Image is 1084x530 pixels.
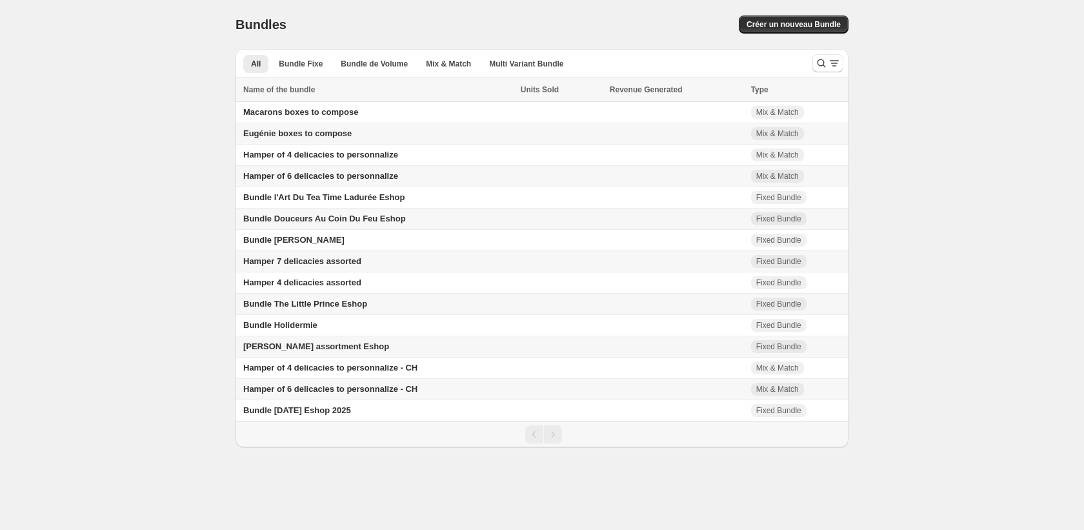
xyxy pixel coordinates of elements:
[243,299,367,309] span: Bundle The Little Prince Eshop
[756,278,801,288] span: Fixed Bundle
[756,171,799,181] span: Mix & Match
[610,83,683,96] span: Revenue Generated
[521,83,572,96] button: Units Sold
[739,15,848,34] button: Créer un nouveau Bundle
[243,214,406,223] span: Bundle Douceurs Au Coin Du Feu Eshop
[243,107,358,117] span: Macarons boxes to compose
[756,214,801,224] span: Fixed Bundle
[243,235,345,245] span: Bundle [PERSON_NAME]
[341,59,408,69] span: Bundle de Volume
[426,59,471,69] span: Mix & Match
[756,299,801,309] span: Fixed Bundle
[756,363,799,373] span: Mix & Match
[756,150,799,160] span: Mix & Match
[756,128,799,139] span: Mix & Match
[243,150,398,159] span: Hamper of 4 delicacies to personnalize
[243,363,417,372] span: Hamper of 4 delicacies to personnalize - CH
[243,278,361,287] span: Hamper 4 delicacies assorted
[747,19,841,30] span: Créer un nouveau Bundle
[279,59,323,69] span: Bundle Fixe
[756,320,801,331] span: Fixed Bundle
[236,421,848,447] nav: Pagination
[610,83,696,96] button: Revenue Generated
[756,192,801,203] span: Fixed Bundle
[251,59,261,69] span: All
[756,405,801,416] span: Fixed Bundle
[756,235,801,245] span: Fixed Bundle
[756,107,799,117] span: Mix & Match
[756,256,801,267] span: Fixed Bundle
[243,83,513,96] div: Name of the bundle
[489,59,563,69] span: Multi Variant Bundle
[243,256,361,266] span: Hamper 7 delicacies assorted
[756,341,801,352] span: Fixed Bundle
[243,341,389,351] span: [PERSON_NAME] assortment Eshop
[243,320,317,330] span: Bundle Holidermie
[243,171,398,181] span: Hamper of 6 delicacies to personnalize
[756,384,799,394] span: Mix & Match
[751,83,841,96] div: Type
[236,17,286,32] h1: Bundles
[243,192,405,202] span: Bundle l'Art Du Tea Time Ladurée Eshop
[243,128,352,138] span: Eugénie boxes to compose
[243,384,417,394] span: Hamper of 6 delicacies to personnalize - CH
[243,405,351,415] span: Bundle [DATE] Eshop 2025
[521,83,559,96] span: Units Sold
[812,54,843,72] button: Search and filter results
